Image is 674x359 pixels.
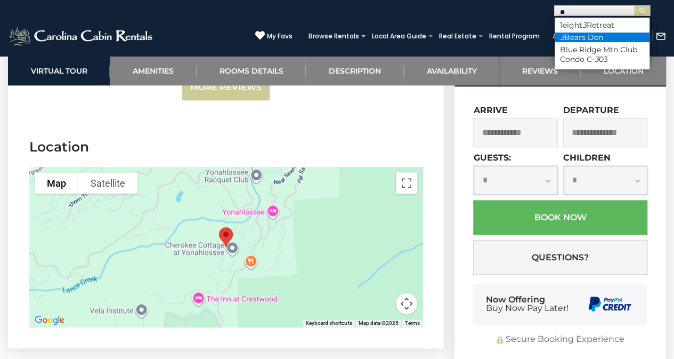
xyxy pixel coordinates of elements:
button: Keyboard shortcuts [306,320,352,327]
a: Rooms Details [197,56,306,85]
label: Children [563,153,611,163]
h3: Location [29,138,423,156]
a: Description [306,56,403,85]
a: Virtual Tour [8,56,110,85]
span: Map data ©2025 [358,320,398,326]
button: Map camera controls [396,293,417,314]
button: Show satellite imagery [78,172,137,194]
a: Rental Program [484,29,545,44]
div: Now Offering [485,296,568,313]
a: Real Estate [434,29,482,44]
img: mail-regular-white.png [655,31,666,42]
a: More Reviews [182,75,270,100]
div: Secure Booking Experience [473,333,647,346]
a: Browse Rentals [303,29,364,44]
label: Arrive [473,105,507,115]
span: Buy Now Pay Later! [485,304,568,313]
button: Show street map [35,172,78,194]
button: Toggle fullscreen view [396,172,417,194]
em: 3 [595,54,599,64]
a: Local Area Guide [367,29,432,44]
a: Location [581,56,666,85]
a: Amenities [110,56,196,85]
a: About [547,29,578,44]
em: 3 [582,20,587,30]
em: 3 [560,33,564,42]
li: Blue Ridge Mtn Club Condo C- 03 [555,45,649,64]
label: Guests: [473,153,510,163]
li: 1eight Retreat [555,20,649,30]
a: My Favs [255,30,293,42]
a: Open this area in Google Maps (opens a new window) [32,313,67,327]
a: Availability [404,56,499,85]
img: White-1-2.png [8,26,156,47]
button: Book Now [473,200,647,235]
img: Google [32,313,67,327]
label: Departure [563,105,619,115]
a: Reviews [499,56,580,85]
div: Sugar Maple at Fiddlestix [215,223,237,251]
a: Terms [404,320,419,326]
li: Bears Den [555,33,649,42]
button: Questions? [473,240,647,275]
span: My Favs [267,31,293,41]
